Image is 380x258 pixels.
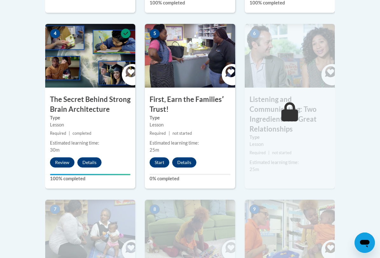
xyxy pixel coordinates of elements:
span: Required [250,150,266,155]
span: 7 [50,204,60,214]
div: Estimated learning time: [150,140,230,147]
h3: First, Earn the Familiesʹ Trust! [145,95,235,114]
span: 25m [150,147,159,153]
h3: The Secret Behind Strong Brain Architecture [45,95,135,114]
div: Lesson [50,121,130,128]
label: Type [50,114,130,121]
span: 4 [50,29,60,38]
label: 0% completed [150,175,230,182]
iframe: Button to launch messaging window [355,233,375,253]
div: Estimated learning time: [250,159,330,166]
span: 30m [50,147,60,153]
img: Course Image [145,24,235,88]
span: 5 [150,29,160,38]
button: Review [50,157,74,168]
span: 9 [250,204,260,214]
span: completed [73,131,91,136]
label: Type [150,114,230,121]
h3: Listening and Communicating: Two Ingredients for Great Relationships [245,95,335,134]
span: | [69,131,70,136]
span: Required [50,131,66,136]
img: Course Image [45,24,135,88]
span: 6 [250,29,260,38]
span: | [169,131,170,136]
div: Lesson [250,141,330,148]
div: Your progress [50,174,130,175]
button: Details [77,157,102,168]
div: Lesson [150,121,230,128]
button: Details [172,157,196,168]
span: | [268,150,270,155]
button: Start [150,157,169,168]
span: 25m [250,167,259,172]
span: not started [272,150,292,155]
span: Required [150,131,166,136]
img: Course Image [245,24,335,88]
label: Type [250,134,330,141]
span: 8 [150,204,160,214]
div: Estimated learning time: [50,140,130,147]
label: 100% completed [50,175,130,182]
span: not started [172,131,192,136]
